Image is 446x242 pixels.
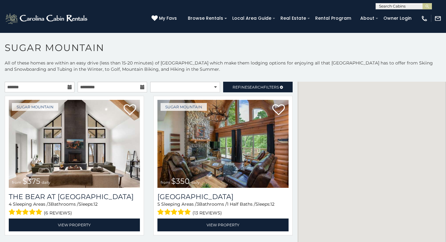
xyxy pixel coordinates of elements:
a: Add to favorites [272,104,285,117]
span: 12 [94,201,98,207]
span: daily [191,180,200,185]
span: Search [247,85,264,90]
a: Real Estate [277,13,309,23]
a: RefineSearchFilters [223,82,293,92]
a: Rental Program [312,13,354,23]
a: Local Area Guide [229,13,274,23]
a: [GEOGRAPHIC_DATA] [157,193,289,201]
a: View Property [9,219,140,231]
span: from [161,180,170,185]
h3: Grouse Moor Lodge [157,193,289,201]
span: (6 reviews) [44,209,72,217]
a: Browse Rentals [185,13,226,23]
a: Sugar Mountain [161,103,207,111]
a: Grouse Moor Lodge from $350 daily [157,100,289,188]
img: phone-regular-white.png [421,15,428,22]
img: The Bear At Sugar Mountain [9,100,140,188]
span: 5 [157,201,160,207]
span: from [12,180,21,185]
span: 12 [270,201,274,207]
div: Sleeping Areas / Bathrooms / Sleeps: [9,201,140,217]
span: 4 [9,201,12,207]
span: My Favs [159,15,177,22]
img: White-1-2.png [5,12,89,25]
span: daily [42,180,50,185]
a: My Favs [151,15,178,22]
a: Owner Login [380,13,415,23]
span: $375 [23,177,40,186]
span: (13 reviews) [192,209,222,217]
a: The Bear At [GEOGRAPHIC_DATA] [9,193,140,201]
div: Sleeping Areas / Bathrooms / Sleeps: [157,201,289,217]
a: About [357,13,377,23]
a: The Bear At Sugar Mountain from $375 daily [9,100,140,188]
span: Refine Filters [233,85,279,90]
a: View Property [157,219,289,231]
span: 3 [48,201,51,207]
img: Grouse Moor Lodge [157,100,289,188]
a: Add to favorites [124,104,136,117]
h3: The Bear At Sugar Mountain [9,193,140,201]
span: $350 [171,177,190,186]
span: 1 Half Baths / [227,201,255,207]
span: 3 [197,201,199,207]
img: mail-regular-white.png [434,15,441,22]
a: Sugar Mountain [12,103,58,111]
